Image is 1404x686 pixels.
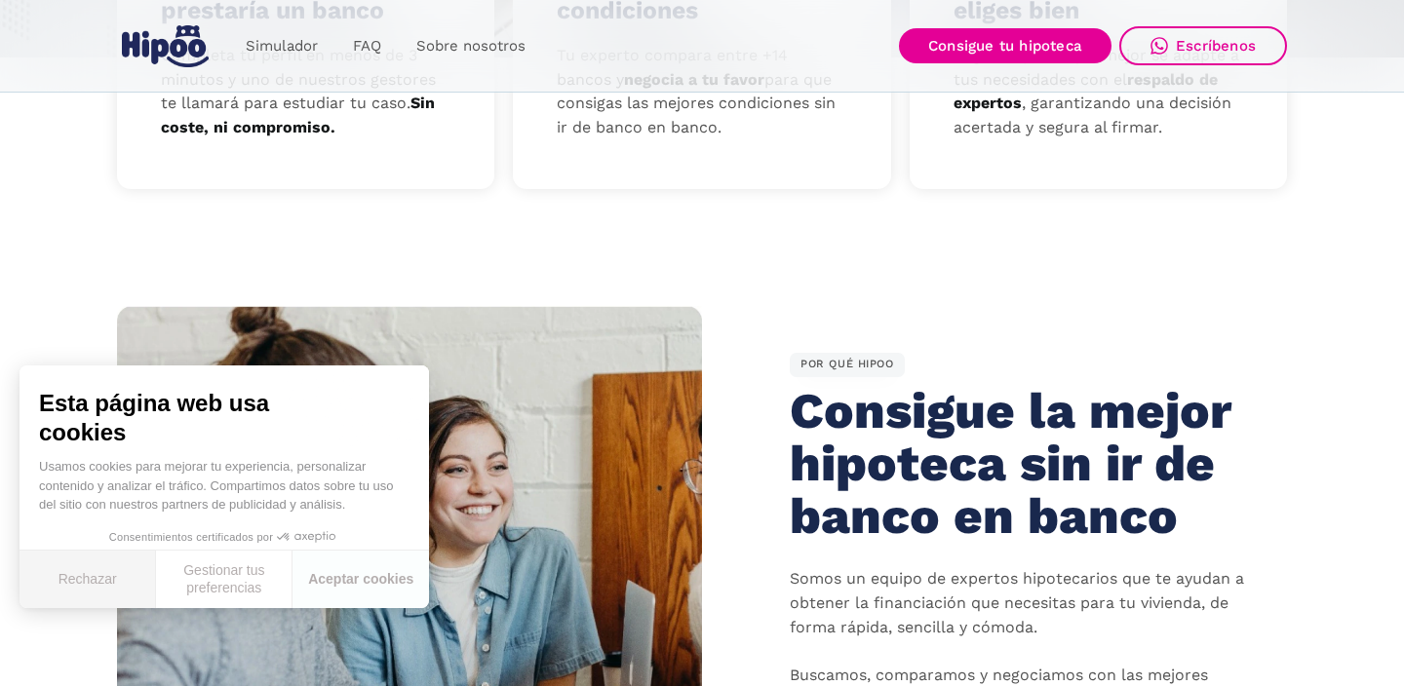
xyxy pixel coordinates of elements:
strong: Sin coste, ni compromiso. [161,94,435,136]
div: POR QUÉ HIPOO [790,353,905,378]
a: Sobre nosotros [399,27,543,65]
a: home [117,18,213,75]
a: Escríbenos [1119,26,1287,65]
a: FAQ [335,27,399,65]
h2: Consigue la mejor hipoteca sin ir de banco en banco [790,385,1239,542]
a: Consigue tu hipoteca [899,28,1111,63]
a: Simulador [228,27,335,65]
div: Escríbenos [1176,37,1256,55]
